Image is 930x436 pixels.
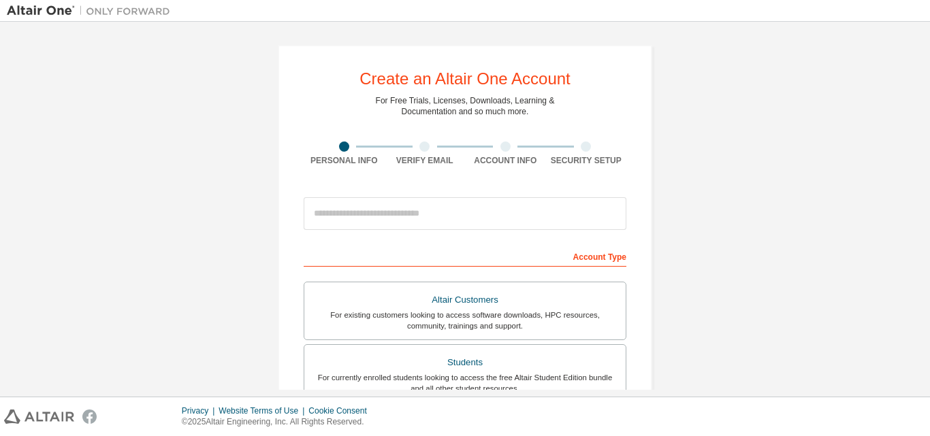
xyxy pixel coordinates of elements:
div: Create an Altair One Account [359,71,571,87]
div: Personal Info [304,155,385,166]
div: For currently enrolled students looking to access the free Altair Student Edition bundle and all ... [312,372,618,394]
div: Account Info [465,155,546,166]
div: Account Type [304,245,626,267]
p: © 2025 Altair Engineering, Inc. All Rights Reserved. [182,416,375,428]
div: Security Setup [546,155,627,166]
div: Students [312,353,618,372]
div: Privacy [182,405,219,416]
img: Altair One [7,4,177,18]
div: Cookie Consent [308,405,374,416]
img: altair_logo.svg [4,409,74,424]
div: For existing customers looking to access software downloads, HPC resources, community, trainings ... [312,309,618,331]
div: Altair Customers [312,290,618,309]
img: facebook.svg [82,409,97,424]
div: For Free Trials, Licenses, Downloads, Learning & Documentation and so much more. [376,95,555,117]
div: Website Terms of Use [219,405,308,416]
div: Verify Email [385,155,466,166]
